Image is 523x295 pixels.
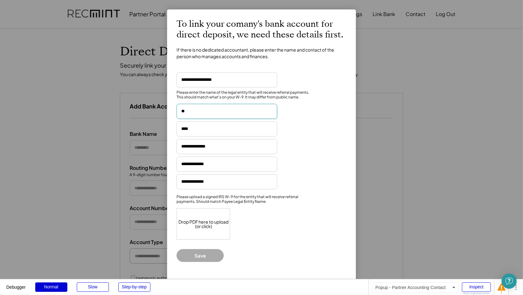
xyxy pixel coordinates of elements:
div: Please enter the name of the legal entity that will receive referral payments. This should match ... [177,90,318,101]
div: Debugger [6,279,26,289]
div: Inspect [462,282,491,292]
div: Slow [77,282,109,292]
h2: To link your comany's bank account for direct deposit, we need these details first. [177,19,346,40]
div: Normal [35,282,67,292]
div: Open Intercom Messenger [502,274,517,289]
div: Drop PDF here to upload (or click) [177,209,230,239]
button: Save [177,249,224,262]
div: Step-by-step [118,282,150,292]
div: If there is no dedicated accountant, please enter the name and contact of the person who manages ... [177,47,346,60]
div: Show responsive boxes [462,292,491,295]
div: 1 [498,291,505,294]
div: Popup - Partner Accounting Contact [372,282,458,292]
div: Please upload a signed IRS W-9 for the entity that will receive referral payments. Should match P... [177,194,302,206]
